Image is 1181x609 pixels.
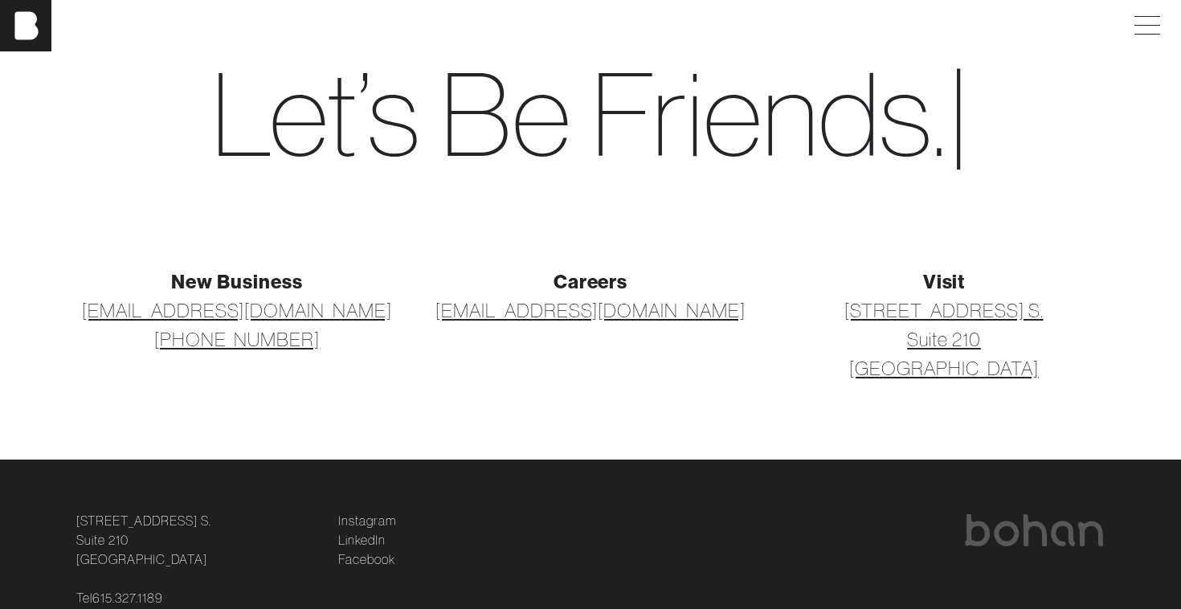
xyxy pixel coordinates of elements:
[948,40,970,186] span: |
[70,267,404,296] div: New Business
[423,267,758,296] div: Careers
[76,511,211,569] a: [STREET_ADDRESS] S.Suite 210[GEOGRAPHIC_DATA]
[82,296,392,325] a: [EMAIL_ADDRESS][DOMAIN_NAME]
[440,40,947,186] span: B e F r i e n d s .
[338,530,386,550] a: LinkedIn
[154,325,320,354] a: [PHONE_NUMBER]
[338,550,395,569] a: Facebook
[435,296,746,325] a: [EMAIL_ADDRESS][DOMAIN_NAME]
[211,40,420,186] span: Let’s
[92,588,163,607] a: 615.327.1189
[777,267,1111,296] div: Visit
[844,296,1043,382] a: [STREET_ADDRESS] S.Suite 210[GEOGRAPHIC_DATA]
[963,514,1105,546] img: bohan logo
[338,511,396,530] a: Instagram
